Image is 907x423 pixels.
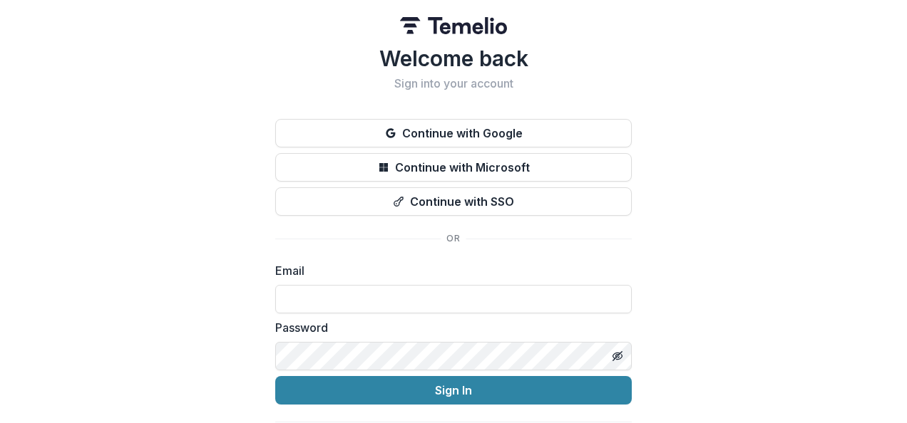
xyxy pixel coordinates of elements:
label: Email [275,262,623,279]
button: Toggle password visibility [606,345,629,367]
h2: Sign into your account [275,77,632,90]
img: Temelio [400,17,507,34]
button: Sign In [275,376,632,404]
button: Continue with SSO [275,187,632,216]
label: Password [275,319,623,336]
button: Continue with Google [275,119,632,147]
h1: Welcome back [275,46,632,71]
button: Continue with Microsoft [275,153,632,182]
